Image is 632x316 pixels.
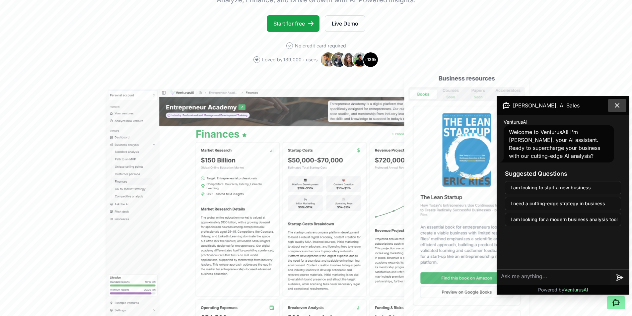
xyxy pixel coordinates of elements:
[267,15,319,32] a: Start for free
[325,15,365,32] a: Live Demo
[564,287,588,292] span: VenturusAI
[505,169,621,178] h3: Suggested Questions
[341,52,357,68] img: Avatar 3
[505,181,621,194] button: I am looking to start a new business
[504,119,527,125] span: VenturusAI
[505,213,621,226] button: I am looking for a modern business analysis tool
[331,52,347,68] img: Avatar 2
[538,286,588,293] p: Powered by
[352,52,368,68] img: Avatar 4
[320,52,336,68] img: Avatar 1
[513,101,580,109] span: [PERSON_NAME], AI Sales
[505,197,621,210] button: I need a cutting-edge strategy in business
[509,129,600,159] span: Welcome to VenturusAI! I'm [PERSON_NAME], your AI assistant. Ready to supercharge your business w...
